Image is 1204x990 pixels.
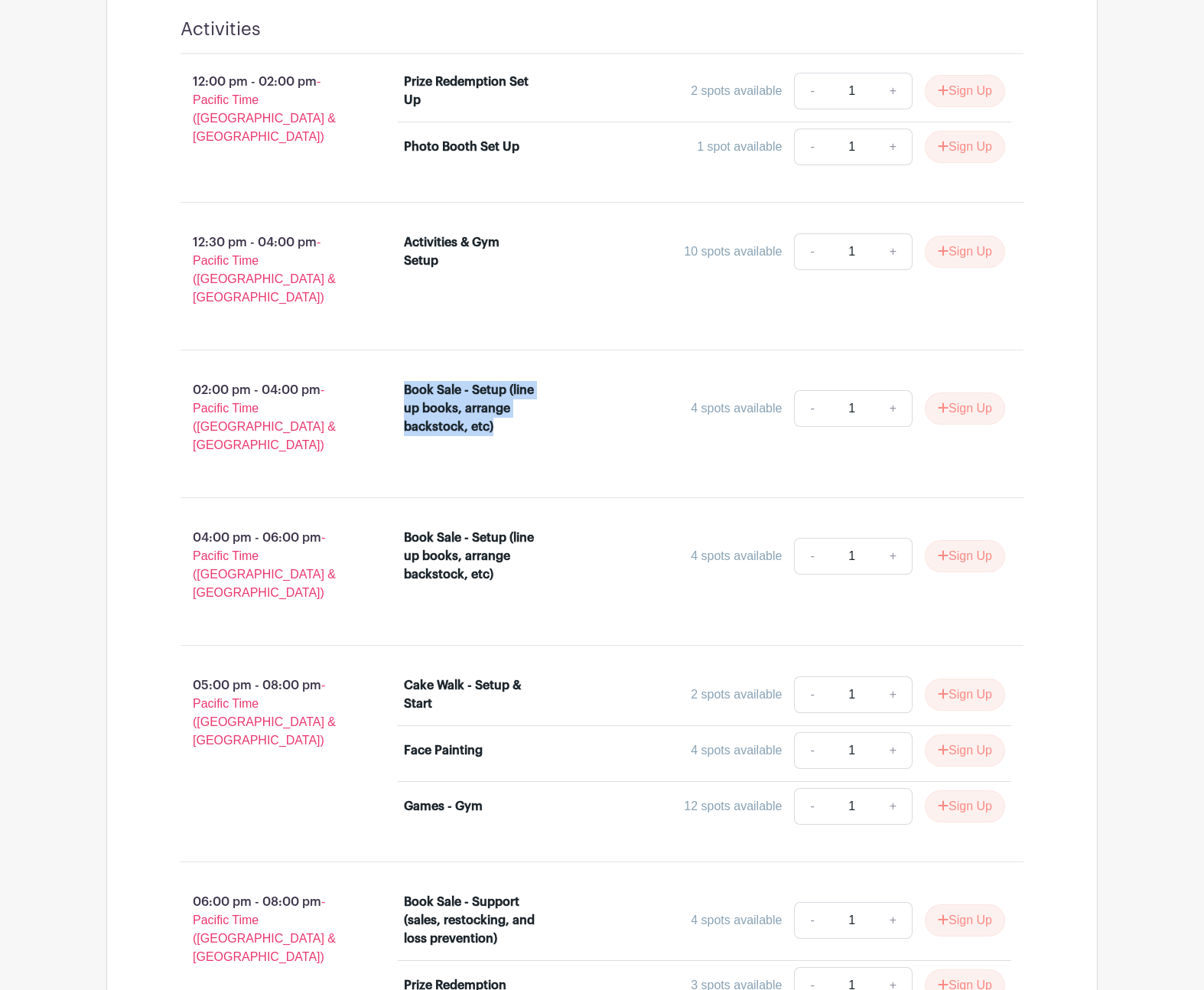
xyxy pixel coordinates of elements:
[925,75,1005,107] button: Sign Up
[874,902,913,939] a: +
[925,540,1005,572] button: Sign Up
[874,73,913,109] a: +
[794,233,829,270] a: -
[156,67,379,152] p: 12:00 pm - 02:00 pm
[794,390,829,427] a: -
[193,679,336,747] span: - Pacific Time ([GEOGRAPHIC_DATA] & [GEOGRAPHIC_DATA])
[404,676,536,713] div: Cake Walk - Setup & Start
[794,129,829,165] a: -
[404,529,536,584] div: Book Sale - Setup (line up books, arrange backstock, etc)
[684,797,782,816] div: 12 spots available
[925,904,1005,936] button: Sign Up
[874,788,913,825] a: +
[691,686,782,704] div: 2 spots available
[156,375,379,461] p: 02:00 pm - 04:00 pm
[925,392,1005,425] button: Sign Up
[156,523,379,608] p: 04:00 pm - 06:00 pm
[794,732,829,769] a: -
[874,129,913,165] a: +
[925,679,1005,711] button: Sign Up
[794,73,829,109] a: -
[925,790,1005,822] button: Sign Up
[404,381,536,436] div: Book Sale - Setup (line up books, arrange backstock, etc)
[874,732,913,769] a: +
[404,73,536,109] div: Prize Redemption Set Up
[404,741,483,760] div: Face Painting
[794,902,829,939] a: -
[404,893,536,948] div: Book Sale - Support (sales, restocking, and loss prevention)
[874,233,913,270] a: +
[925,131,1005,163] button: Sign Up
[156,670,379,756] p: 05:00 pm - 08:00 pm
[794,676,829,713] a: -
[874,676,913,713] a: +
[691,547,782,565] div: 4 spots available
[404,138,519,156] div: Photo Booth Set Up
[193,383,336,451] span: - Pacific Time ([GEOGRAPHIC_DATA] & [GEOGRAPHIC_DATA])
[193,895,336,963] span: - Pacific Time ([GEOGRAPHIC_DATA] & [GEOGRAPHIC_DATA])
[181,18,261,41] h4: Activities
[691,741,782,760] div: 4 spots available
[684,243,782,261] div: 10 spots available
[193,236,336,304] span: - Pacific Time ([GEOGRAPHIC_DATA] & [GEOGRAPHIC_DATA])
[691,911,782,930] div: 4 spots available
[691,82,782,100] div: 2 spots available
[874,390,913,427] a: +
[193,531,336,599] span: - Pacific Time ([GEOGRAPHIC_DATA] & [GEOGRAPHIC_DATA])
[794,788,829,825] a: -
[156,887,379,972] p: 06:00 pm - 08:00 pm
[794,538,829,575] a: -
[874,538,913,575] a: +
[156,227,379,313] p: 12:30 pm - 04:00 pm
[691,399,782,418] div: 4 spots available
[925,236,1005,268] button: Sign Up
[404,797,483,816] div: Games - Gym
[193,75,336,143] span: - Pacific Time ([GEOGRAPHIC_DATA] & [GEOGRAPHIC_DATA])
[404,233,536,270] div: Activities & Gym Setup
[697,138,782,156] div: 1 spot available
[925,734,1005,767] button: Sign Up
